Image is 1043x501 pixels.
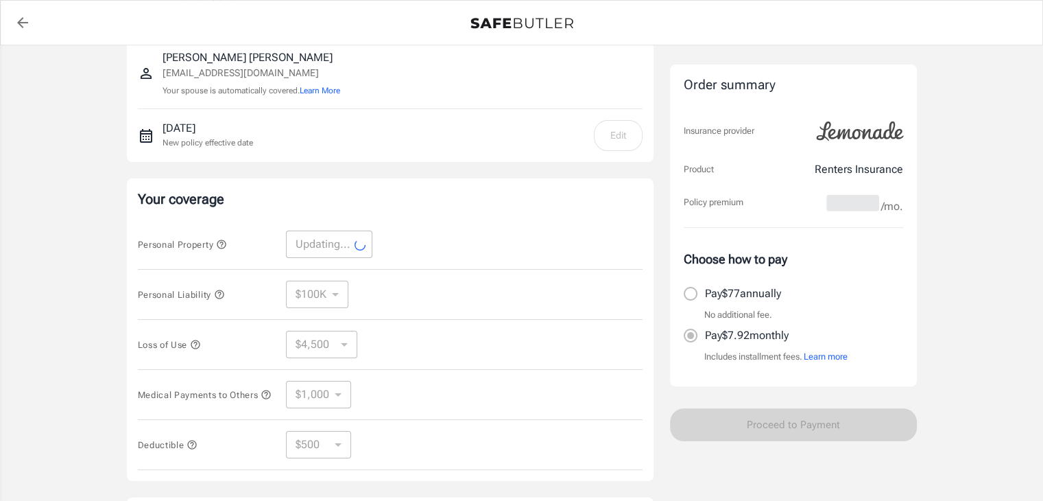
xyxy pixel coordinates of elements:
p: [DATE] [163,120,253,137]
div: Order summary [684,75,903,95]
p: No additional fee. [704,308,772,322]
button: Learn more [804,350,848,364]
span: Personal Liability [138,290,225,300]
span: Medical Payments to Others [138,390,272,400]
span: /mo. [881,197,903,216]
svg: Insured person [138,65,154,82]
a: back to quotes [9,9,36,36]
button: Loss of Use [138,336,201,353]
p: Policy premium [684,196,743,209]
p: Pay $7.92 monthly [705,327,789,344]
button: Learn More [300,84,340,97]
img: Lemonade [808,112,911,150]
p: Choose how to pay [684,250,903,268]
span: Deductible [138,440,198,450]
button: Personal Liability [138,286,225,303]
p: Includes installment fees. [704,350,848,364]
p: Insurance provider [684,124,754,138]
p: Your spouse is automatically covered. [163,84,340,97]
p: [PERSON_NAME] [PERSON_NAME] [163,49,340,66]
button: Medical Payments to Others [138,386,272,403]
p: Product [684,163,714,176]
button: Personal Property [138,236,227,253]
span: Personal Property [138,240,227,250]
p: Pay $77 annually [705,286,781,302]
button: Deductible [138,436,198,453]
p: [EMAIL_ADDRESS][DOMAIN_NAME] [163,66,340,80]
svg: New policy start date [138,128,154,144]
p: New policy effective date [163,137,253,149]
img: Back to quotes [470,18,573,29]
p: Your coverage [138,189,643,209]
p: Renters Insurance [815,161,903,178]
span: Loss of Use [138,340,201,350]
